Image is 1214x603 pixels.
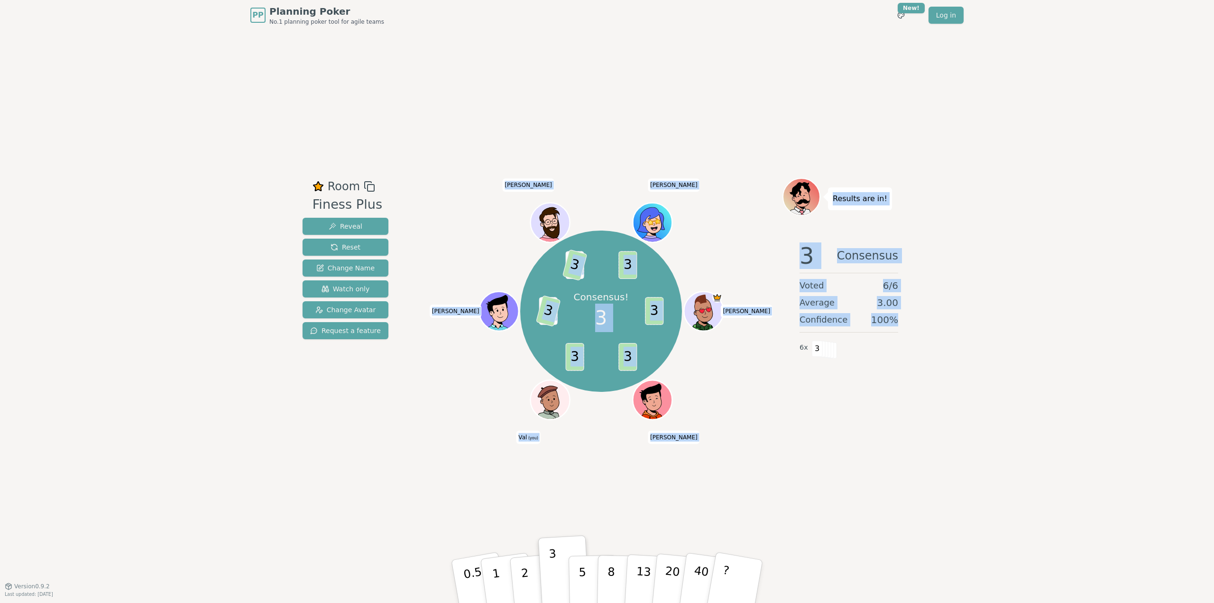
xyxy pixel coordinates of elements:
button: New! [892,7,910,24]
span: PP [252,9,263,21]
span: 3 [535,295,561,327]
span: Version 0.9.2 [14,583,50,590]
span: 6 / 6 [883,279,898,292]
button: Watch only [303,280,388,297]
p: Consensus! [574,290,629,304]
span: Planning Poker [269,5,384,18]
p: 3 [549,547,559,599]
button: Click to change your avatar [532,381,569,418]
span: (you) [527,436,538,440]
span: 3 [618,343,637,371]
span: 3 [645,297,663,325]
div: New! [898,3,925,13]
span: Voted [800,279,824,292]
span: Average [800,296,835,309]
span: Watch only [322,284,370,294]
span: No.1 planning poker tool for agile teams [269,18,384,26]
span: Change Avatar [315,305,376,315]
span: Reset [331,242,360,252]
span: 3 [618,251,637,279]
span: Click to change your name [502,178,554,192]
span: 3 [800,244,814,267]
span: 100 % [871,313,898,326]
button: Reveal [303,218,388,235]
span: 3 [562,250,587,281]
span: Click to change your name [720,305,773,318]
span: christelle is the host [712,293,722,303]
span: Change Name [316,263,375,273]
button: Version0.9.2 [5,583,50,590]
button: Request a feature [303,322,388,339]
a: PPPlanning PokerNo.1 planning poker tool for agile teams [250,5,384,26]
span: Reveal [329,222,362,231]
button: Change Avatar [303,301,388,318]
span: 6 x [800,343,808,353]
span: Click to change your name [648,178,700,192]
p: Results are in! [833,192,887,205]
button: Reset [303,239,388,256]
span: 3 [812,341,823,357]
span: 3.00 [877,296,898,309]
span: Request a feature [310,326,381,335]
span: 3 [565,343,584,371]
span: Last updated: [DATE] [5,592,53,597]
span: Confidence [800,313,847,326]
button: Change Name [303,260,388,277]
button: Remove as favourite [313,178,324,195]
a: Log in [929,7,964,24]
span: 3 [595,304,607,332]
div: Finess Plus [313,195,383,214]
span: Room [328,178,360,195]
span: Click to change your name [430,305,482,318]
span: Click to change your name [516,430,540,444]
span: Click to change your name [648,430,700,444]
span: Consensus [837,244,898,267]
